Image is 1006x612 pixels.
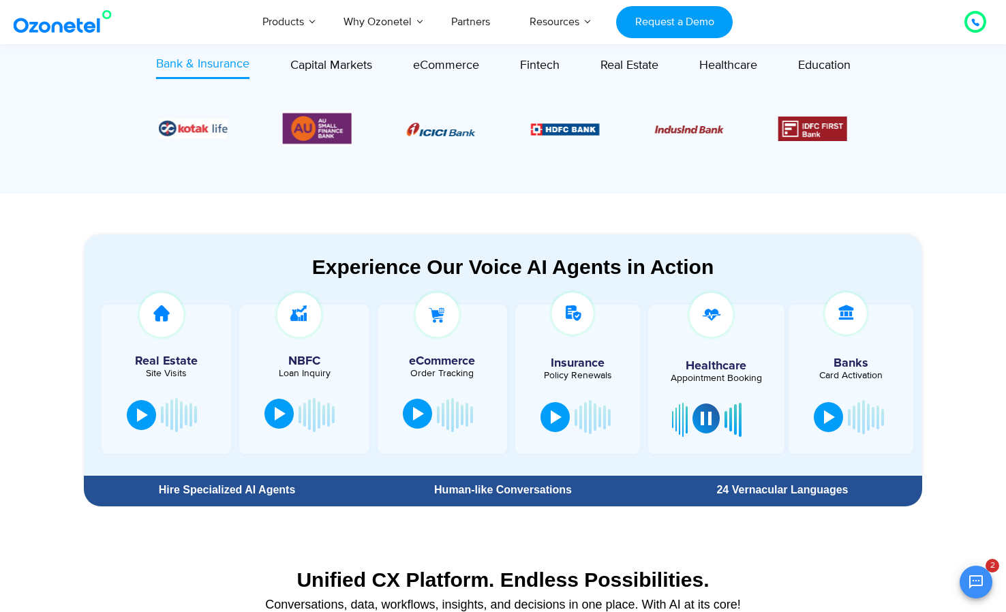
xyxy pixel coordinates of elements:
[600,58,658,73] span: Real Estate
[290,55,372,79] a: Capital Markets
[246,355,362,367] h5: NBFC
[91,598,915,611] div: Conversations, data, workflows, insights, and decisions in one place. With AI at its core!
[246,369,362,378] div: Loan Inquiry
[159,110,847,147] div: Image Carousel
[699,58,757,73] span: Healthcare
[795,371,906,380] div: Card Activation
[795,357,906,369] h5: Banks
[699,55,757,79] a: Healthcare
[91,485,363,495] div: Hire Specialized AI Agents
[156,55,249,79] a: Bank & Insurance
[159,119,228,138] div: 5 / 6
[522,357,633,369] h5: Insurance
[986,559,999,572] span: 2
[616,6,733,38] a: Request a Demo
[798,58,851,73] span: Education
[600,55,658,79] a: Real Estate
[413,58,479,73] span: eCommerce
[370,485,636,495] div: Human-like Conversations
[384,369,500,378] div: Order Tracking
[654,125,723,134] img: Picture10.png
[407,121,476,137] div: 1 / 6
[108,355,224,367] h5: Real Estate
[156,57,249,72] span: Bank & Insurance
[654,121,723,137] div: 3 / 6
[530,123,599,135] img: Picture9.png
[658,373,774,383] div: Appointment Booking
[407,123,476,136] img: Picture8.png
[520,58,560,73] span: Fintech
[520,55,560,79] a: Fintech
[798,55,851,79] a: Education
[960,566,992,598] button: Open chat
[413,55,479,79] a: eCommerce
[650,485,915,495] div: 24 Vernacular Languages
[530,121,599,137] div: 2 / 6
[108,369,224,378] div: Site Visits
[91,568,915,592] div: Unified CX Platform. Endless Possibilities.
[384,355,500,367] h5: eCommerce
[778,117,847,141] img: Picture12.png
[283,110,352,147] img: Picture13.png
[522,371,633,380] div: Policy Renewals
[290,58,372,73] span: Capital Markets
[658,360,774,372] h5: Healthcare
[778,117,847,141] div: 4 / 6
[283,110,352,147] div: 6 / 6
[159,119,228,138] img: Picture26.jpg
[97,255,928,279] div: Experience Our Voice AI Agents in Action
